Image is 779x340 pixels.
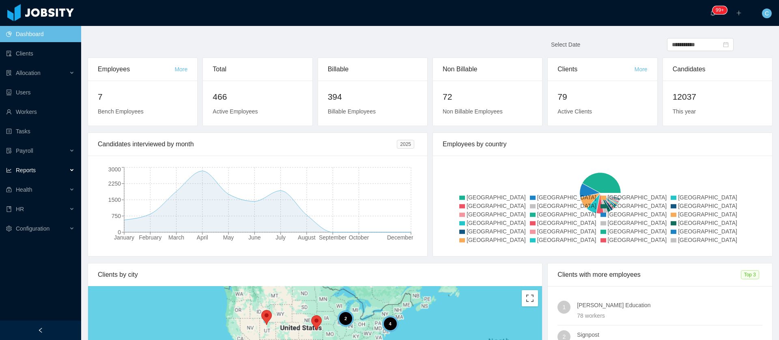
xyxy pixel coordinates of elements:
i: icon: medicine-box [6,187,12,192]
h4: Signpost [577,330,762,339]
tspan: February [139,234,161,241]
span: [GEOGRAPHIC_DATA] [608,228,667,235]
tspan: December [387,234,413,241]
div: Clients by city [98,263,532,286]
span: Non Billable Employees [443,108,503,115]
span: [GEOGRAPHIC_DATA] [608,237,667,243]
i: icon: book [6,206,12,212]
span: [GEOGRAPHIC_DATA] [537,203,596,209]
span: Configuration [16,225,49,232]
span: [GEOGRAPHIC_DATA] [467,228,526,235]
span: [GEOGRAPHIC_DATA] [678,220,737,226]
tspan: 750 [112,213,121,219]
i: icon: plus [736,10,742,16]
tspan: 3000 [108,166,121,173]
span: [GEOGRAPHIC_DATA] [467,237,526,243]
i: icon: setting [6,226,12,231]
i: icon: line-chart [6,167,12,173]
h2: 466 [213,90,302,103]
span: Bench Employees [98,108,144,115]
div: Non Billable [443,58,532,81]
span: Top 3 [741,270,759,279]
span: Reports [16,167,36,173]
span: [GEOGRAPHIC_DATA] [537,220,596,226]
span: [GEOGRAPHIC_DATA] [678,194,737,201]
span: [GEOGRAPHIC_DATA] [537,211,596,218]
tspan: May [223,234,234,241]
div: Total [213,58,302,81]
h2: 12037 [673,90,762,103]
a: icon: auditClients [6,45,75,62]
span: 1 [562,301,566,314]
tspan: September [319,234,347,241]
div: Candidates interviewed by month [98,133,397,156]
span: [GEOGRAPHIC_DATA] [467,220,526,226]
span: [GEOGRAPHIC_DATA] [608,203,667,209]
button: Toggle fullscreen view [522,290,538,306]
span: Active Employees [213,108,258,115]
a: icon: robotUsers [6,84,75,101]
span: C [765,9,769,18]
sup: 201 [712,6,727,14]
div: Employees [98,58,174,81]
h4: [PERSON_NAME] Education [577,301,762,310]
tspan: 2250 [108,180,121,187]
div: Candidates [673,58,762,81]
span: Billable Employees [328,108,376,115]
h2: 79 [557,90,647,103]
tspan: 1500 [108,197,121,203]
a: icon: pie-chartDashboard [6,26,75,42]
div: 2 [338,310,354,327]
h2: 72 [443,90,532,103]
span: [GEOGRAPHIC_DATA] [467,211,526,218]
span: [GEOGRAPHIC_DATA] [608,194,667,201]
span: Payroll [16,148,33,154]
tspan: June [248,234,261,241]
i: icon: calendar [723,42,729,47]
span: [GEOGRAPHIC_DATA] [467,194,526,201]
span: [GEOGRAPHIC_DATA] [608,220,667,226]
span: [GEOGRAPHIC_DATA] [537,228,596,235]
a: More [635,66,648,73]
span: 2025 [397,140,414,149]
span: [GEOGRAPHIC_DATA] [537,237,596,243]
i: icon: solution [6,70,12,76]
span: [GEOGRAPHIC_DATA] [537,194,596,201]
tspan: 0 [118,229,121,235]
h2: 7 [98,90,187,103]
div: Billable [328,58,417,81]
div: Employees by country [443,133,762,156]
span: [GEOGRAPHIC_DATA] [678,237,737,243]
span: Active Clients [557,108,592,115]
a: icon: profileTasks [6,123,75,139]
span: Health [16,186,32,193]
tspan: October [349,234,369,241]
div: 4 [382,316,398,332]
span: Select Date [551,41,580,48]
span: Allocation [16,70,41,76]
div: 78 workers [577,311,762,320]
div: Clients with more employees [557,263,740,286]
a: icon: userWorkers [6,104,75,120]
span: [GEOGRAPHIC_DATA] [467,203,526,209]
span: [GEOGRAPHIC_DATA] [608,211,667,218]
tspan: August [298,234,316,241]
tspan: January [114,234,134,241]
i: icon: bell [710,10,716,16]
tspan: April [197,234,208,241]
span: [GEOGRAPHIC_DATA] [678,211,737,218]
i: icon: file-protect [6,148,12,154]
tspan: July [275,234,286,241]
span: [GEOGRAPHIC_DATA] [678,203,737,209]
tspan: March [168,234,184,241]
a: More [174,66,187,73]
h2: 394 [328,90,417,103]
span: HR [16,206,24,212]
span: This year [673,108,696,115]
span: [GEOGRAPHIC_DATA] [678,228,737,235]
div: Clients [557,58,634,81]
